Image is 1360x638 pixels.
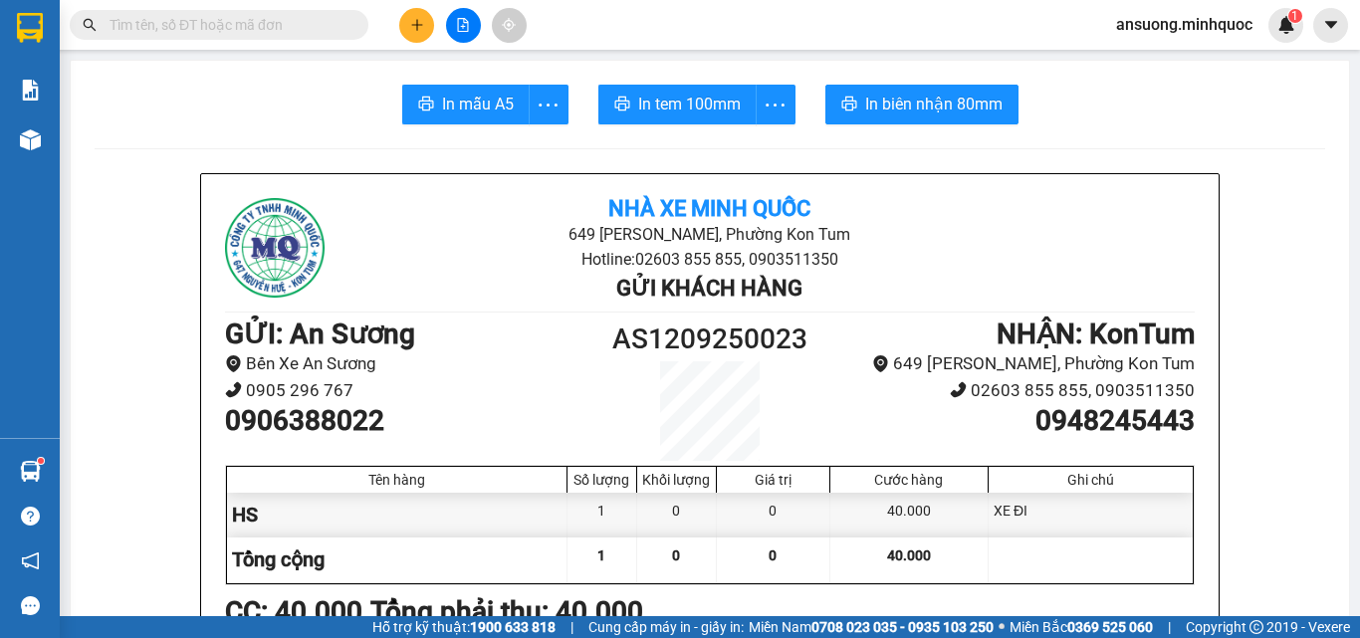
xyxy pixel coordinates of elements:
span: 1 [1291,9,1298,23]
span: copyright [1249,620,1263,634]
span: Miền Bắc [1010,616,1153,638]
span: Miền Nam [749,616,994,638]
span: file-add [456,18,470,32]
span: 40.000 [887,547,931,563]
li: 649 [PERSON_NAME], Phường Kon Tum [386,222,1032,247]
li: 02603 855 855, 0903511350 [831,377,1195,404]
span: notification [21,551,40,570]
span: more [757,93,794,117]
button: file-add [446,8,481,43]
span: search [83,18,97,32]
button: more [529,85,568,124]
div: 40.000 [830,493,989,537]
b: NHẬN : KonTum [997,318,1195,350]
img: warehouse-icon [20,129,41,150]
span: printer [841,96,857,114]
span: Cung cấp máy in - giấy in: [588,616,744,638]
span: In tem 100mm [638,92,741,116]
span: message [21,596,40,615]
img: icon-new-feature [1277,16,1295,34]
span: more [530,93,567,117]
span: 1 [597,547,605,563]
div: Số lượng [572,472,631,488]
button: printerIn mẫu A5 [402,85,530,124]
button: aim [492,8,527,43]
b: Nhà xe Minh Quốc [608,196,810,221]
span: printer [614,96,630,114]
div: 0 [637,493,717,537]
span: Tổng cộng [232,547,325,571]
button: printerIn biên nhận 80mm [825,85,1019,124]
h1: 0906388022 [225,404,588,438]
sup: 1 [38,458,44,464]
span: In mẫu A5 [442,92,514,116]
div: Tên hàng [232,472,562,488]
b: Gửi khách hàng [616,276,802,301]
img: logo.jpg [225,198,325,298]
b: GỬI : An Sương [225,318,415,350]
div: 0 [717,493,830,537]
li: Hotline: 02603 855 855, 0903511350 [386,247,1032,272]
input: Tìm tên, số ĐT hoặc mã đơn [110,14,344,36]
button: plus [399,8,434,43]
span: | [570,616,573,638]
strong: 0708 023 035 - 0935 103 250 [811,619,994,635]
div: Khối lượng [642,472,711,488]
img: solution-icon [20,80,41,101]
strong: 0369 525 060 [1067,619,1153,635]
li: Bến Xe An Sương [225,350,588,377]
div: Cước hàng [835,472,983,488]
div: HS [227,493,567,537]
span: environment [872,355,889,372]
button: more [756,85,795,124]
li: 649 [PERSON_NAME], Phường Kon Tum [831,350,1195,377]
strong: 1900 633 818 [470,619,556,635]
b: Tổng phải thu: 40.000 [370,595,643,628]
span: 0 [769,547,777,563]
sup: 1 [1288,9,1302,23]
h1: AS1209250023 [588,318,831,361]
span: caret-down [1322,16,1340,34]
span: phone [225,381,242,398]
span: In biên nhận 80mm [865,92,1003,116]
button: printerIn tem 100mm [598,85,757,124]
img: warehouse-icon [20,461,41,482]
div: Ghi chú [994,472,1188,488]
span: ansuong.minhquoc [1100,12,1268,37]
span: phone [950,381,967,398]
span: Hỗ trợ kỹ thuật: [372,616,556,638]
div: 1 [567,493,637,537]
span: ⚪️ [999,623,1005,631]
img: logo-vxr [17,13,43,43]
span: aim [502,18,516,32]
span: plus [410,18,424,32]
button: caret-down [1313,8,1348,43]
span: printer [418,96,434,114]
li: 0905 296 767 [225,377,588,404]
span: question-circle [21,507,40,526]
span: | [1168,616,1171,638]
span: 0 [672,547,680,563]
h1: 0948245443 [831,404,1195,438]
div: XE ĐI [989,493,1193,537]
div: Giá trị [722,472,824,488]
b: CC : 40.000 [225,595,362,628]
span: environment [225,355,242,372]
